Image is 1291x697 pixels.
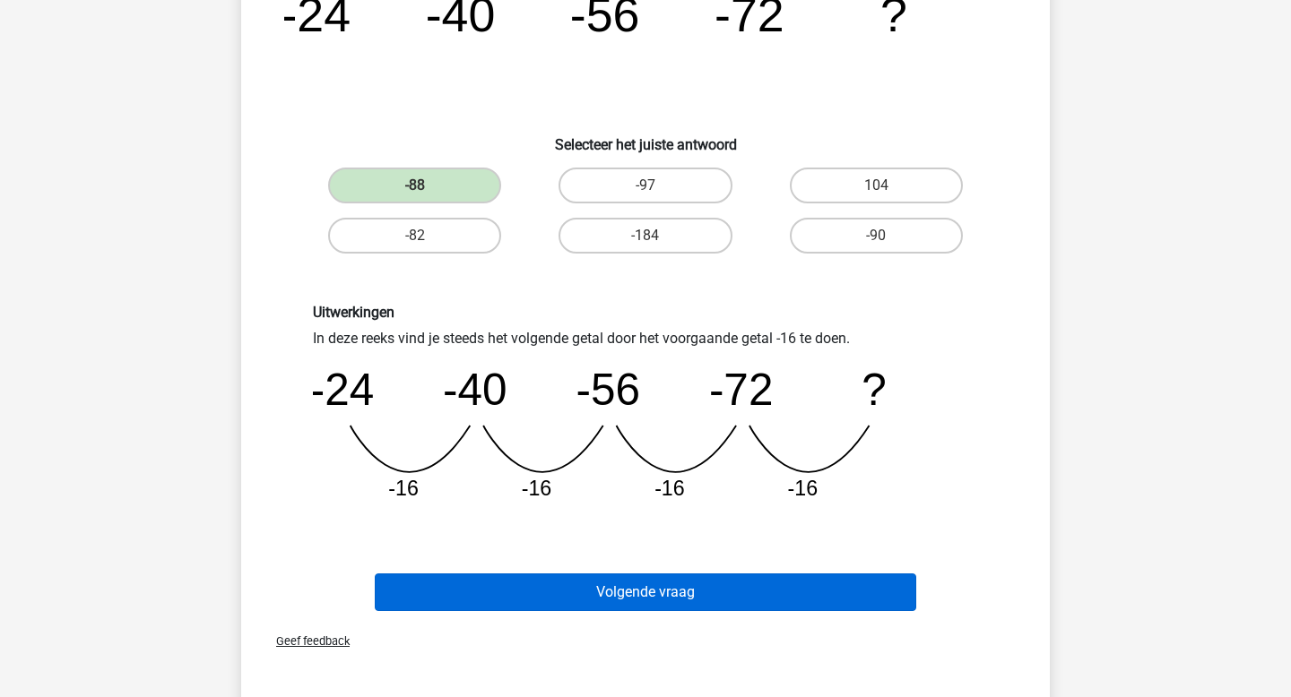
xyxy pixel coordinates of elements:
label: -184 [559,218,732,254]
tspan: -56 [576,365,640,414]
tspan: -40 [443,365,507,414]
span: Geef feedback [262,634,350,648]
label: 104 [790,168,963,203]
tspan: -16 [522,477,552,500]
h6: Selecteer het juiste antwoord [270,122,1021,153]
tspan: -24 [310,365,374,414]
label: -82 [328,218,501,254]
button: Volgende vraag [375,573,917,611]
label: -97 [559,168,732,203]
tspan: -16 [788,477,819,500]
tspan: -16 [654,477,685,500]
label: -90 [790,218,963,254]
tspan: ? [862,365,887,414]
div: In deze reeks vind je steeds het volgende getal door het voorgaande getal -16 te doen. [299,304,992,516]
label: -88 [328,168,501,203]
tspan: -72 [709,365,773,414]
h6: Uitwerkingen [313,304,978,321]
tspan: -16 [388,477,419,500]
